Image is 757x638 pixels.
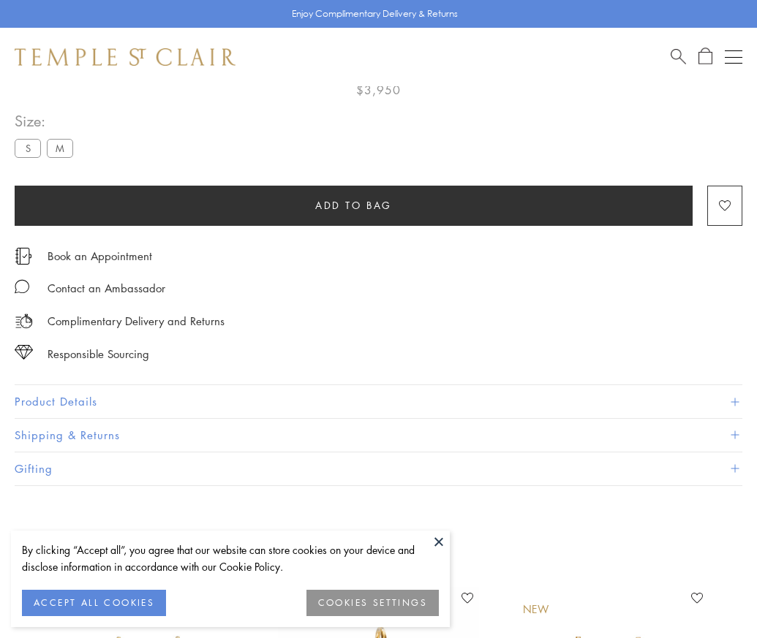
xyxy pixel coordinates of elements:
a: Book an Appointment [48,248,152,264]
img: MessageIcon-01_2.svg [15,279,29,294]
a: Search [671,48,686,66]
img: icon_appointment.svg [15,248,32,265]
div: By clicking “Accept all”, you agree that our website can store cookies on your device and disclos... [22,542,439,575]
button: Add to bag [15,186,693,226]
img: Temple St. Clair [15,48,236,66]
button: Product Details [15,385,742,418]
button: ACCEPT ALL COOKIES [22,590,166,616]
button: COOKIES SETTINGS [306,590,439,616]
span: Add to bag [315,197,392,213]
button: Gifting [15,452,742,485]
span: $3,950 [356,80,401,99]
p: Enjoy Complimentary Delivery & Returns [292,7,458,21]
label: S [15,139,41,157]
button: Shipping & Returns [15,419,742,452]
div: Responsible Sourcing [48,345,149,363]
div: Contact an Ambassador [48,279,165,297]
img: icon_delivery.svg [15,312,33,330]
div: New [523,601,549,618]
a: Open Shopping Bag [698,48,712,66]
span: Size: [15,109,79,133]
label: M [47,139,73,157]
button: Open navigation [725,48,742,66]
p: Complimentary Delivery and Returns [48,312,225,330]
img: icon_sourcing.svg [15,345,33,360]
